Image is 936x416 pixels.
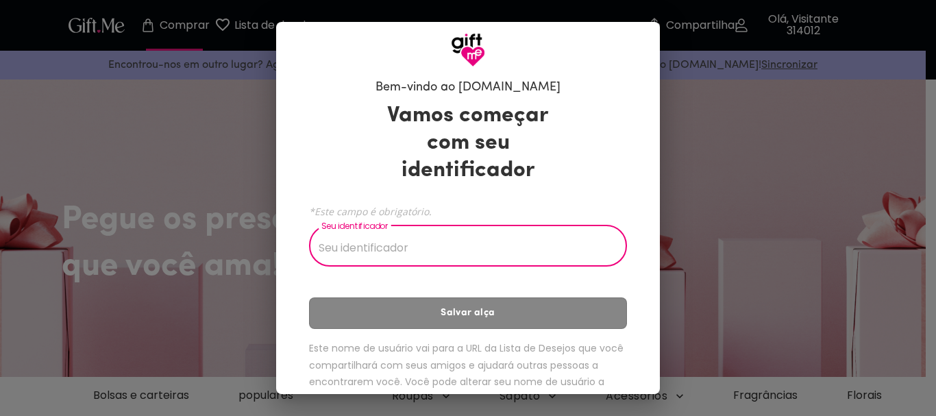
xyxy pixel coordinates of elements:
font: Vamos começar com seu identificador [387,105,549,182]
input: Seu identificador [309,228,612,267]
font: Bem-vindo ao [DOMAIN_NAME] [375,82,561,94]
font: Este nome de usuário vai para a URL da Lista de Desejos que você compartilhará com seus amigos e ... [309,341,624,406]
img: Logotipo GiftMe [451,33,485,67]
font: *Este campo é obrigatório. [309,205,432,218]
